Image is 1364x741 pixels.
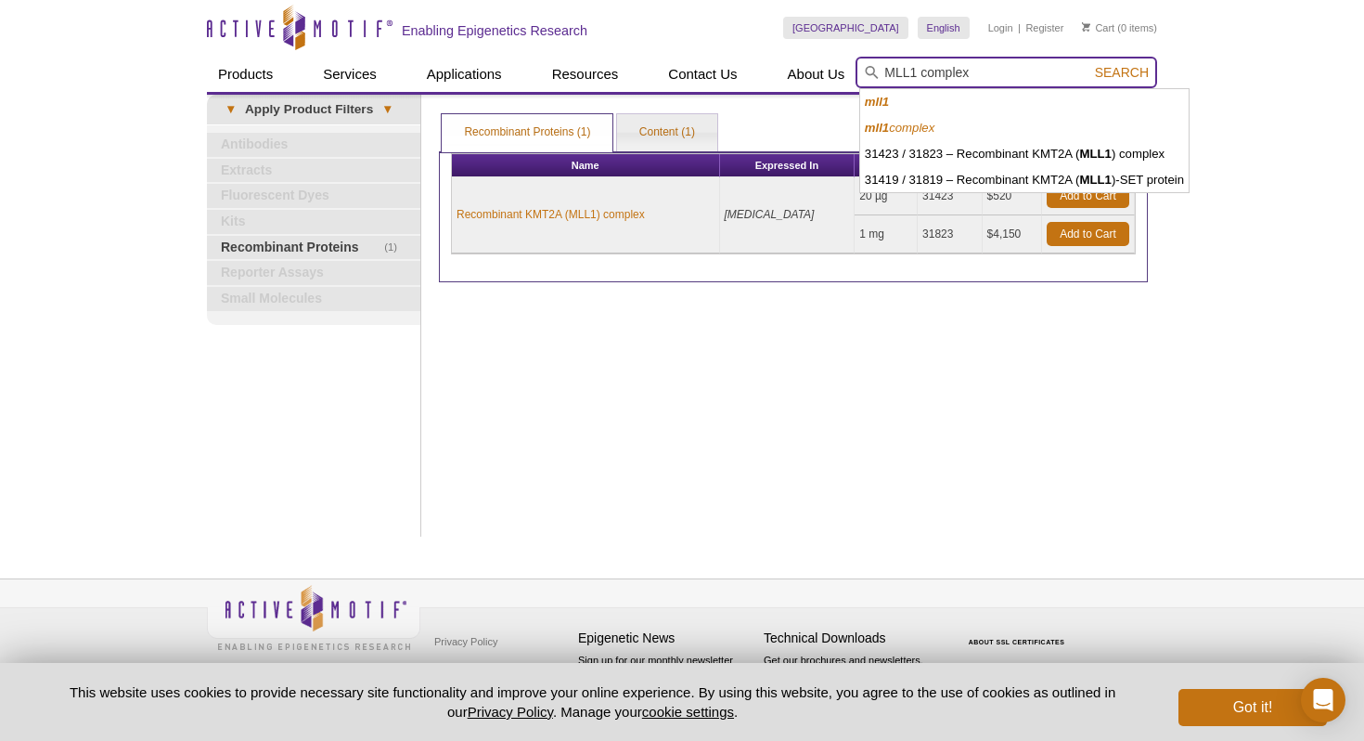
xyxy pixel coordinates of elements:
a: Privacy Policy [468,704,553,720]
a: ABOUT SSL CERTIFICATES [969,639,1065,645]
strong: mll1 [865,121,889,135]
th: Format [855,154,918,177]
img: Your Cart [1082,22,1090,32]
i: [MEDICAL_DATA] [725,208,815,221]
a: (1)Recombinant Proteins [207,236,420,260]
a: English [918,17,970,39]
a: Login [988,21,1013,34]
h2: Enabling Epigenetics Research [402,22,587,39]
a: Applications [416,57,513,92]
h4: Technical Downloads [764,630,940,646]
a: Kits [207,210,420,234]
span: (1) [384,236,407,260]
img: Active Motif, [207,579,420,655]
a: Add to Cart [1047,222,1129,246]
p: This website uses cookies to provide necessary site functionality and improve your online experie... [37,682,1148,721]
td: 31823 [918,215,983,253]
a: Small Molecules [207,287,420,311]
a: Fluorescent Dyes [207,184,420,208]
a: Contact Us [657,57,748,92]
div: Open Intercom Messenger [1301,678,1345,722]
a: Services [312,57,388,92]
li: 31423 / 31823 – Recombinant KMT2A ( ) complex [860,141,1189,167]
a: Terms & Conditions [430,656,527,683]
li: | [1018,17,1021,39]
td: 20 µg [855,177,918,215]
p: Get our brochures and newsletters, or request them by mail. [764,653,940,700]
span: ▾ [373,101,402,118]
i: complex [865,121,935,135]
a: Add to Cart [1047,184,1129,208]
a: [GEOGRAPHIC_DATA] [783,17,908,39]
th: Name [452,154,720,177]
td: 1 mg [855,215,918,253]
p: Sign up for our monthly newsletter highlighting recent publications in the field of epigenetics. [578,653,754,716]
a: Recombinant Proteins (1) [442,114,612,151]
a: Privacy Policy [430,628,502,656]
a: Antibodies [207,133,420,157]
h4: Epigenetic News [578,630,754,646]
span: ▾ [216,101,245,118]
a: Cart [1082,21,1114,34]
a: Content (1) [617,114,717,151]
strong: MLL1 [1079,173,1111,187]
li: 31419 / 31819 – Recombinant KMT2A ( )-SET protein [860,167,1189,193]
a: Products [207,57,284,92]
button: Got it! [1178,689,1327,726]
td: 31423 [918,177,983,215]
a: Reporter Assays [207,261,420,285]
table: Click to Verify - This site chose Symantec SSL for secure e-commerce and confidential communicati... [949,612,1088,653]
a: Recombinant KMT2A (MLL1) complex [457,206,645,223]
button: Search [1089,64,1154,81]
td: $520 [983,177,1042,215]
th: Expressed In [720,154,856,177]
strong: MLL1 [1079,147,1111,161]
strong: mll1 [865,95,889,109]
a: Extracts [207,159,420,183]
span: Search [1095,65,1149,80]
button: cookie settings [642,704,734,720]
a: Resources [541,57,630,92]
li: (0 items) [1082,17,1157,39]
input: Keyword, Cat. No. [856,57,1157,88]
a: ▾Apply Product Filters▾ [207,95,420,124]
a: About Us [777,57,856,92]
a: Register [1025,21,1063,34]
td: $4,150 [983,215,1042,253]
